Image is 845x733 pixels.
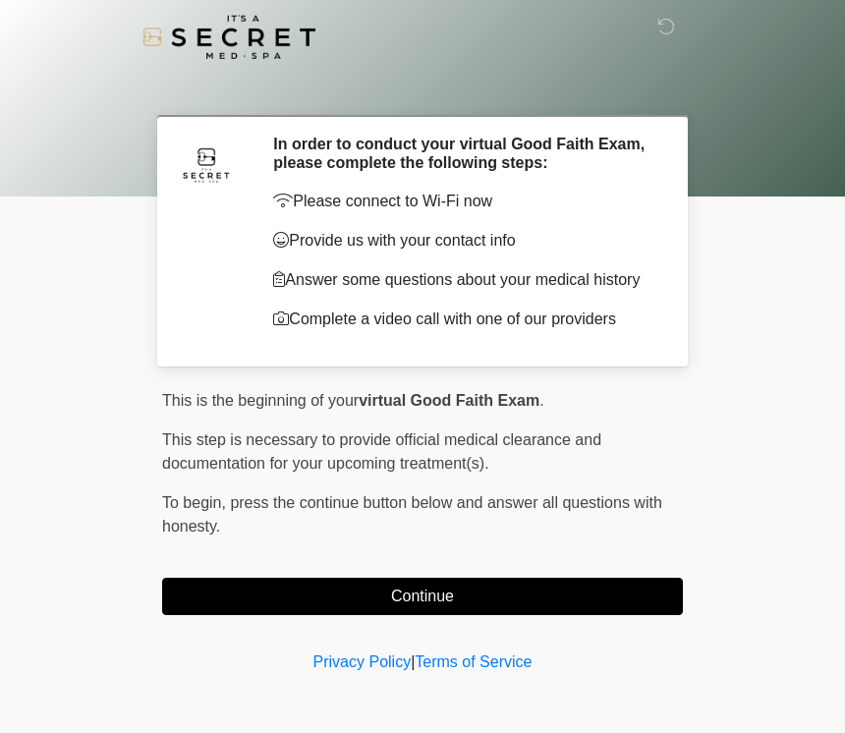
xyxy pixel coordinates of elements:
[162,431,601,472] span: This step is necessary to provide official medical clearance and documentation for your upcoming ...
[142,15,315,59] img: It's A Secret Med Spa Logo
[411,653,415,670] a: |
[273,308,653,331] p: Complete a video call with one of our providers
[162,578,683,615] button: Continue
[359,392,539,409] strong: virtual Good Faith Exam
[415,653,532,670] a: Terms of Service
[313,653,412,670] a: Privacy Policy
[273,190,653,213] p: Please connect to Wi-Fi now
[147,71,698,107] h1: ‎ ‎
[539,392,543,409] span: .
[162,392,359,409] span: This is the beginning of your
[273,229,653,253] p: Provide us with your contact info
[162,494,230,511] span: To begin,
[273,135,653,172] h2: In order to conduct your virtual Good Faith Exam, please complete the following steps:
[162,494,662,535] span: press the continue button below and answer all questions with honesty.
[177,135,236,194] img: Agent Avatar
[273,268,653,292] p: Answer some questions about your medical history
